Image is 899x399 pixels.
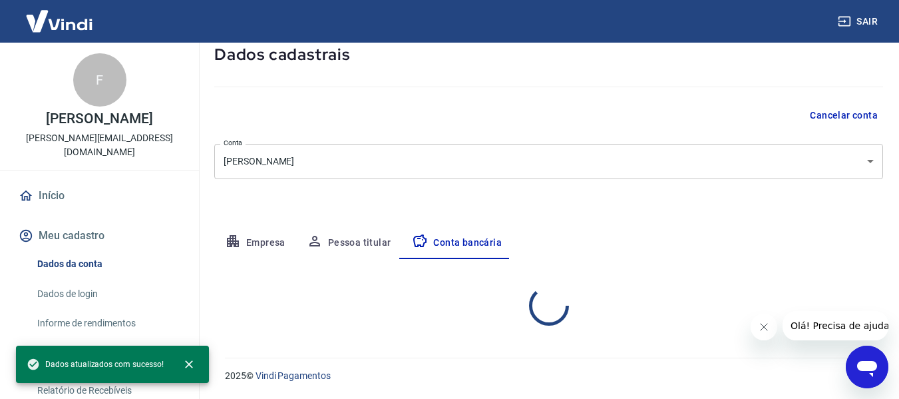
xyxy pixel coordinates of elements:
[46,112,152,126] p: [PERSON_NAME]
[214,227,296,259] button: Empresa
[73,53,126,107] div: F
[32,250,183,278] a: Dados da conta
[174,350,204,379] button: close
[214,44,883,65] h5: Dados cadastrais
[16,181,183,210] a: Início
[296,227,402,259] button: Pessoa titular
[846,346,888,388] iframe: Botão para abrir a janela de mensagens
[256,370,331,381] a: Vindi Pagamentos
[835,9,883,34] button: Sair
[225,369,867,383] p: 2025 ©
[8,9,112,20] span: Olá! Precisa de ajuda?
[401,227,512,259] button: Conta bancária
[16,221,183,250] button: Meu cadastro
[16,1,102,41] img: Vindi
[32,280,183,308] a: Dados de login
[27,358,164,371] span: Dados atualizados com sucesso!
[751,314,777,340] iframe: Fechar mensagem
[783,311,888,340] iframe: Mensagem da empresa
[32,310,183,337] a: Informe de rendimentos
[11,131,188,159] p: [PERSON_NAME][EMAIL_ADDRESS][DOMAIN_NAME]
[805,103,883,128] button: Cancelar conta
[224,138,242,148] label: Conta
[214,144,883,179] div: [PERSON_NAME]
